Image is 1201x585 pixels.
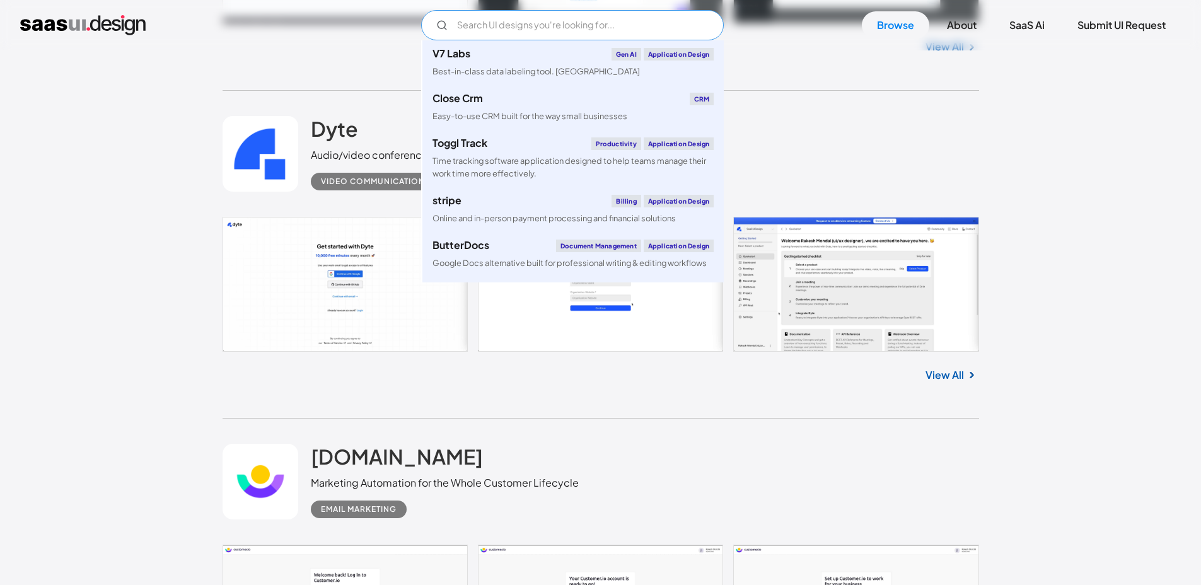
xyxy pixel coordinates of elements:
[311,116,358,141] h2: Dyte
[311,475,579,490] div: Marketing Automation for the Whole Customer Lifecycle
[421,10,724,40] input: Search UI designs you're looking for...
[432,110,627,122] div: Easy-to-use CRM built for the way small businesses
[422,130,724,187] a: Toggl TrackProductivityApplication DesignTime tracking software application designed to help team...
[644,195,714,207] div: Application Design
[612,195,641,207] div: Billing
[311,116,358,148] a: Dyte
[20,15,146,35] a: home
[1062,11,1181,39] a: Submit UI Request
[422,232,724,277] a: ButterDocsDocument ManagementApplication DesignGoogle Docs alternative built for professional wri...
[422,187,724,232] a: stripeBillingApplication DesignOnline and in-person payment processing and financial solutions
[432,212,676,224] div: Online and in-person payment processing and financial solutions
[690,93,714,105] div: CRM
[644,48,714,61] div: Application Design
[994,11,1060,39] a: SaaS Ai
[432,240,489,250] div: ButterDocs
[932,11,992,39] a: About
[432,155,714,179] div: Time tracking software application designed to help teams manage their work time more effectively.
[432,257,707,269] div: Google Docs alternative built for professional writing & editing workflows
[644,240,714,252] div: Application Design
[432,195,461,206] div: stripe
[556,240,641,252] div: Document Management
[321,174,431,189] div: Video Communications
[311,444,483,475] a: [DOMAIN_NAME]
[311,148,554,163] div: Audio/video conferencing, live streaming, and chat
[422,40,724,85] a: V7 LabsGen AIApplication DesignBest-in-class data labeling tool. [GEOGRAPHIC_DATA]
[421,10,724,40] form: Email Form
[432,93,483,103] div: Close Crm
[862,11,929,39] a: Browse
[422,85,724,130] a: Close CrmCRMEasy-to-use CRM built for the way small businesses
[321,502,397,517] div: Email Marketing
[432,138,487,148] div: Toggl Track
[432,66,640,78] div: Best-in-class data labeling tool. [GEOGRAPHIC_DATA]
[612,48,641,61] div: Gen AI
[422,277,724,333] a: klaviyoEmail MarketingApplication DesignCreate personalised customer experiences across email, SM...
[432,49,470,59] div: V7 Labs
[644,137,714,150] div: Application Design
[311,444,483,469] h2: [DOMAIN_NAME]
[925,368,964,383] a: View All
[591,137,641,150] div: Productivity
